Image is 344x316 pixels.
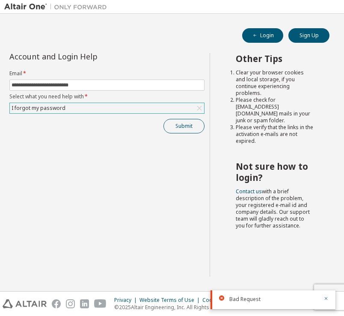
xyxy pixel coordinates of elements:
[52,299,61,308] img: facebook.svg
[163,119,205,133] button: Submit
[114,297,139,304] div: Privacy
[139,297,202,304] div: Website Terms of Use
[236,161,314,183] h2: Not sure how to login?
[242,28,283,43] button: Login
[9,93,205,100] label: Select what you need help with
[10,103,67,113] div: I forgot my password
[9,70,205,77] label: Email
[4,3,111,11] img: Altair One
[236,188,262,195] a: Contact us
[10,103,204,113] div: I forgot my password
[229,296,261,303] span: Bad Request
[236,97,314,124] li: Please check for [EMAIL_ADDRESS][DOMAIN_NAME] mails in your junk or spam folder.
[114,304,246,311] p: © 2025 Altair Engineering, Inc. All Rights Reserved.
[9,53,166,60] div: Account and Login Help
[66,299,75,308] img: instagram.svg
[236,69,314,97] li: Clear your browser cookies and local storage, if you continue experiencing problems.
[236,124,314,145] li: Please verify that the links in the activation e-mails are not expired.
[288,28,329,43] button: Sign Up
[94,299,107,308] img: youtube.svg
[236,53,314,64] h2: Other Tips
[80,299,89,308] img: linkedin.svg
[3,299,47,308] img: altair_logo.svg
[236,188,310,229] span: with a brief description of the problem, your registered e-mail id and company details. Our suppo...
[202,297,246,304] div: Cookie Consent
